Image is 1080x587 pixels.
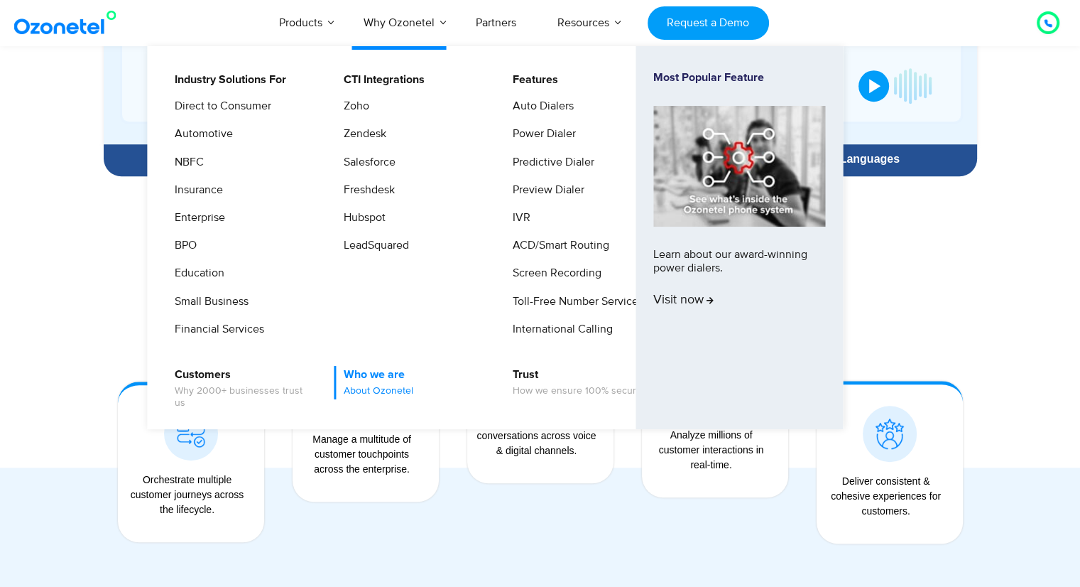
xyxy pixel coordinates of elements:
span: Visit now [653,293,714,308]
a: Industry Solutions For [165,71,288,89]
a: CustomersWhy 2000+ businesses trust us [165,366,317,411]
span: Why 2000+ businesses trust us [175,385,315,409]
a: Hubspot [334,209,388,227]
span: About Ozonetel [344,385,413,397]
a: Screen Recording [503,264,604,282]
img: phone-system-min.jpg [653,106,825,226]
a: Small Business [165,293,251,311]
a: Enterprise [165,209,227,227]
div: Hire Specialized AI Agents [111,154,395,165]
div: Deliver consistent & cohesive experiences for customers. [824,474,949,519]
a: International Calling [503,321,615,338]
a: Who we areAbout Ozonetel [334,366,415,399]
span: How we ensure 100% security [513,385,646,397]
div: Personalize customer conversations across voice & digital channels. [474,414,599,458]
div: Unified CX Platform. Endless Possibilities. [111,240,970,265]
a: Predictive Dialer [503,154,596,171]
a: Financial Services [165,321,266,338]
a: Automotive [165,125,235,143]
a: Preview Dialer [503,181,587,199]
a: Most Popular FeatureLearn about our award-winning power dialers.Visit now [653,71,825,404]
div: Analyze millions of customer interactions in real-time. [649,428,774,473]
a: LeadSquared [334,237,411,254]
div: Conversations, data, workflows, insights, and decisions in one place. With AI at its core! [111,272,970,285]
a: ACD/Smart Routing [503,237,611,254]
a: Salesforce [334,154,398,171]
a: Auto Dialers [503,97,576,115]
a: Zoho [334,97,371,115]
a: Education [165,264,227,282]
a: Zendesk [334,125,388,143]
a: Freshdesk [334,181,397,199]
a: NBFC [165,154,206,171]
div: Orchestrate multiple customer journeys across the lifecycle. [125,473,250,517]
a: Power Dialer [503,125,578,143]
a: Direct to Consumer [165,97,273,115]
div: Card Activation [839,38,954,48]
div: Manage a multitude of customer touchpoints across the enterprise. [300,432,425,477]
a: Request a Demo [648,6,769,40]
a: TrustHow we ensure 100% security [503,366,648,399]
a: Toll-Free Number Services [503,293,645,311]
a: IVR [503,209,533,227]
a: CTI Integrations [334,71,427,89]
a: Features [503,71,560,89]
a: Insurance [165,181,225,199]
a: BPO [165,237,199,254]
